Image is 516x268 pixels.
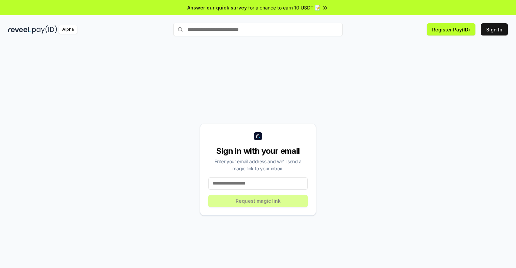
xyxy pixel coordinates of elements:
img: reveel_dark [8,25,31,34]
button: Register Pay(ID) [427,23,475,35]
img: logo_small [254,132,262,140]
button: Sign In [481,23,508,35]
div: Enter your email address and we’ll send a magic link to your inbox. [208,158,308,172]
span: for a chance to earn 10 USDT 📝 [248,4,321,11]
div: Alpha [58,25,77,34]
div: Sign in with your email [208,146,308,156]
span: Answer our quick survey [187,4,247,11]
img: pay_id [32,25,57,34]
